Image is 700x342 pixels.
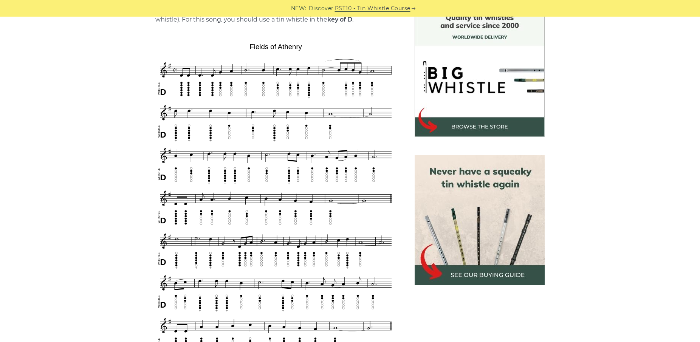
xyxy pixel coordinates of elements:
[415,7,545,137] img: BigWhistle Tin Whistle Store
[415,155,545,285] img: tin whistle buying guide
[335,4,410,13] a: PST10 - Tin Whistle Course
[327,16,352,23] strong: key of D
[309,4,334,13] span: Discover
[291,4,307,13] span: NEW:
